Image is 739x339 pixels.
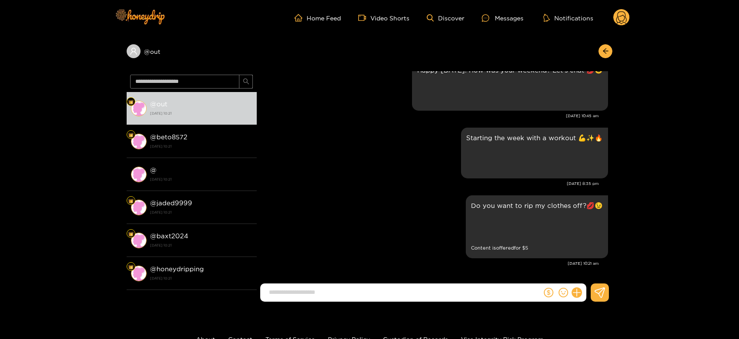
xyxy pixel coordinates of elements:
strong: [DATE] 10:21 [150,109,252,117]
span: user [130,47,137,55]
strong: @ jaded9999 [150,199,192,207]
span: arrow-left [602,48,609,55]
strong: [DATE] 10:21 [150,208,252,216]
span: smile [559,288,568,297]
strong: [DATE] 10:21 [150,142,252,150]
a: Discover [427,14,464,22]
img: Fan Level [128,132,134,138]
img: Fan Level [128,198,134,204]
strong: @ [150,166,157,174]
img: conversation [131,134,147,149]
button: search [239,75,253,89]
strong: [DATE] 10:21 [150,175,252,183]
a: Home Feed [294,14,341,22]
strong: @ beto8572 [150,133,187,141]
span: search [243,78,249,86]
strong: @ honeydripping [150,265,204,273]
div: @out [127,44,257,58]
p: Starting the week with a workout 💪✨🔥 [466,133,603,143]
button: dollar [542,286,555,299]
img: conversation [131,101,147,116]
div: Sep. 29, 8:35 pm [461,128,608,178]
img: conversation [131,200,147,215]
span: dollar [544,288,553,297]
div: Messages [482,13,523,23]
img: Fan Level [128,231,134,237]
strong: [DATE] 10:21 [150,274,252,282]
strong: [DATE] 10:21 [150,241,252,249]
img: conversation [131,266,147,281]
div: [DATE] 10:45 am [261,113,599,119]
button: Notifications [541,13,596,22]
div: [DATE] 8:35 pm [261,181,599,187]
img: Fan Level [128,99,134,105]
strong: @ out [150,100,167,108]
img: conversation [131,167,147,182]
span: home [294,14,307,22]
p: Do you want to rip my clothes off?💋😉 [471,201,603,211]
img: Fan Level [128,264,134,270]
a: Video Shorts [358,14,409,22]
button: arrow-left [598,44,612,58]
div: [DATE] 10:21 am [261,260,599,267]
span: video-camera [358,14,370,22]
strong: @ baxt2024 [150,232,188,240]
div: Sep. 29, 10:45 am [412,60,608,111]
div: Sep. 30, 10:21 am [466,195,608,258]
img: conversation [131,233,147,248]
small: Content is offered for $ 5 [471,243,603,253]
